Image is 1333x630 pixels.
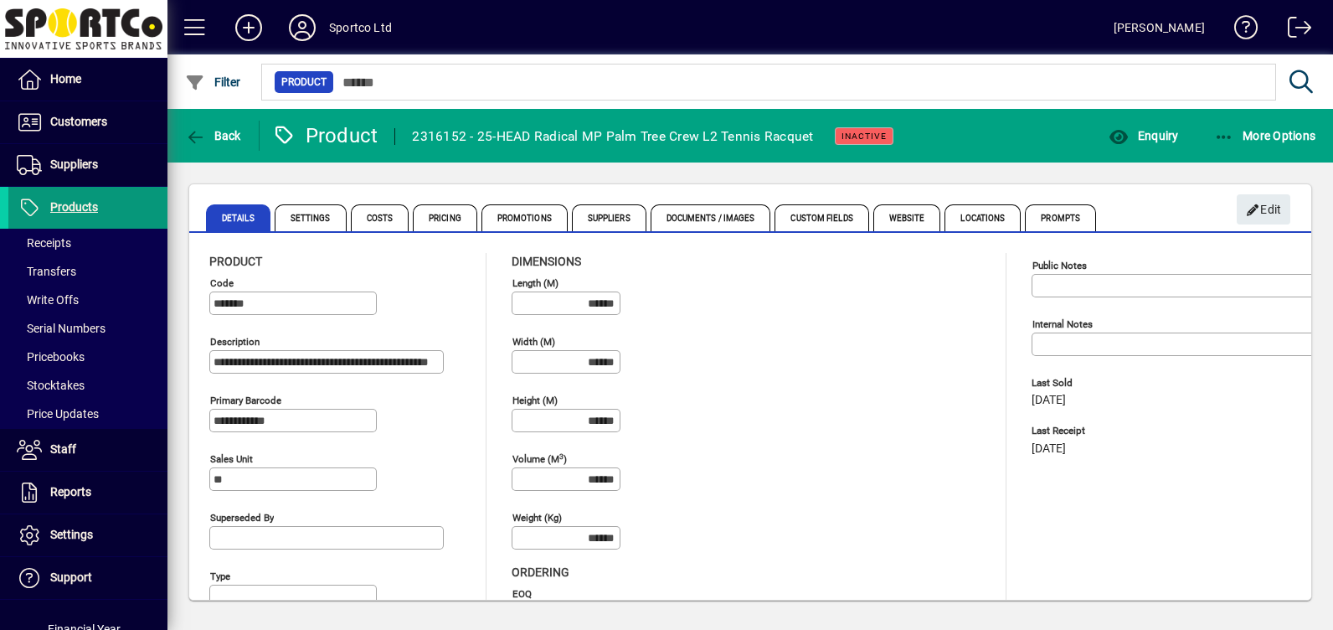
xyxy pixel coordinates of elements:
mat-label: Public Notes [1032,260,1087,271]
mat-label: Volume (m ) [512,453,567,465]
a: Logout [1275,3,1312,58]
span: More Options [1214,129,1316,142]
span: Pricebooks [17,350,85,364]
span: Details [206,204,270,231]
span: Prompts [1025,204,1096,231]
button: More Options [1210,121,1320,151]
button: Back [181,121,245,151]
a: Settings [8,514,167,556]
a: Home [8,59,167,101]
a: Stocktakes [8,371,167,400]
span: Enquiry [1109,129,1178,142]
span: Staff [50,442,76,456]
mat-label: Superseded by [210,512,274,524]
span: Settings [275,204,347,231]
a: Write Offs [8,286,167,314]
app-page-header-button: Back [167,121,260,151]
a: Reports [8,472,167,514]
mat-label: Weight (Kg) [512,512,562,524]
mat-label: Primary barcode [210,395,281,406]
mat-label: Sales unit [210,453,253,465]
span: Product [209,255,262,268]
span: Dimensions [512,255,581,268]
span: Edit [1246,196,1282,224]
mat-label: Internal Notes [1032,318,1093,330]
span: Website [873,204,941,231]
mat-label: Code [210,277,234,289]
a: Suppliers [8,144,167,186]
span: Product [281,74,327,90]
span: Costs [351,204,409,231]
div: [PERSON_NAME] [1114,14,1205,41]
span: Support [50,571,92,584]
a: Support [8,557,167,599]
button: Enquiry [1104,121,1182,151]
a: Staff [8,429,167,471]
mat-label: Width (m) [512,336,555,348]
mat-label: Type [210,571,230,582]
span: Customers [50,115,107,128]
mat-label: EOQ [512,588,532,600]
span: Reports [50,485,91,498]
a: Pricebooks [8,343,167,371]
span: Serial Numbers [17,322,106,335]
span: Last Receipt [1032,426,1283,436]
a: Receipts [8,229,167,257]
mat-label: Length (m) [512,277,558,289]
sup: 3 [559,452,564,460]
span: Inactive [841,131,887,142]
a: Price Updates [8,400,167,428]
span: [DATE] [1032,442,1066,456]
div: Product [272,122,378,149]
button: Filter [181,67,245,97]
span: [DATE] [1032,394,1066,407]
span: Filter [185,75,241,89]
span: Stocktakes [17,379,85,392]
mat-label: Height (m) [512,395,558,406]
span: Home [50,72,81,85]
span: Custom Fields [775,204,868,231]
span: Write Offs [17,293,79,307]
span: Receipts [17,236,71,250]
span: Documents / Images [651,204,771,231]
span: Last Sold [1032,378,1283,389]
button: Profile [275,13,329,43]
button: Add [222,13,275,43]
span: Back [185,129,241,142]
span: Suppliers [50,157,98,171]
span: Pricing [413,204,477,231]
a: Knowledge Base [1222,3,1258,58]
mat-label: Description [210,336,260,348]
span: Promotions [481,204,568,231]
span: Ordering [512,565,569,579]
div: Sportco Ltd [329,14,392,41]
span: Price Updates [17,407,99,421]
button: Edit [1237,194,1290,225]
a: Transfers [8,257,167,286]
span: Locations [944,204,1021,231]
span: Suppliers [572,204,646,231]
a: Serial Numbers [8,314,167,343]
a: Customers [8,101,167,143]
div: 2316152 - 25-HEAD Radical MP Palm Tree Crew L2 Tennis Racquet [412,123,813,150]
span: Products [50,200,98,214]
span: Settings [50,528,93,541]
span: Transfers [17,265,76,278]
